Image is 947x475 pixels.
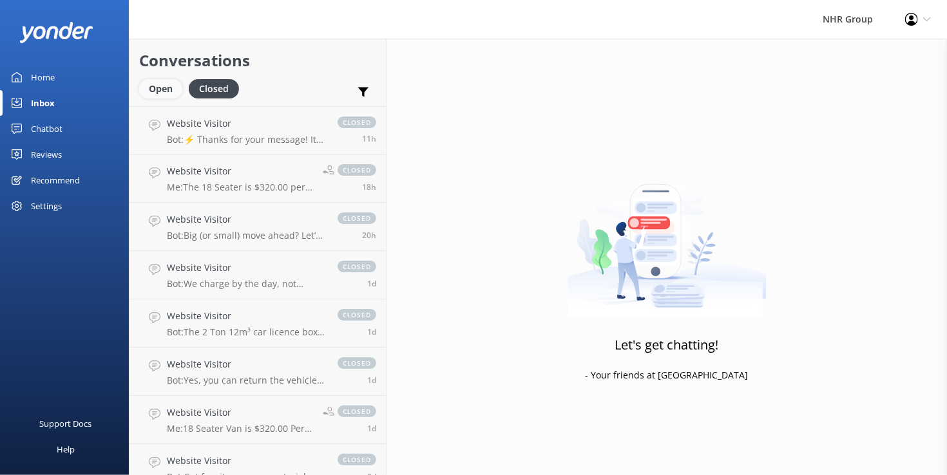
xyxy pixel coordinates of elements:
span: closed [338,164,376,176]
a: Website VisitorMe:The 18 Seater is $320.00 per dayclosed18h [129,154,386,203]
a: Closed [189,81,245,95]
a: Website VisitorBot:Big (or small) move ahead? Let’s make sure you’ve got the right wheels. Take o... [129,203,386,251]
img: artwork of a man stealing a conversation from at giant smartphone [568,157,767,318]
span: closed [338,212,376,224]
span: Oct 05 2025 03:34pm (UTC +13:00) Pacific/Auckland [362,230,376,241]
span: Oct 04 2025 03:41pm (UTC +13:00) Pacific/Auckland [367,423,376,434]
a: Website VisitorMe:18 Seater Van is $320.00 Per dayclosed1d [129,396,386,444]
div: Chatbot [31,116,62,142]
div: Settings [31,193,62,219]
h4: Website Visitor [167,405,313,420]
div: Home [31,64,55,90]
span: closed [338,116,376,128]
a: Website VisitorBot:Yes, you can return the vehicle [DATE], but it must be pre-arranged. Please ca... [129,348,386,396]
p: Bot: Yes, you can return the vehicle [DATE], but it must be pre-arranged. Please call us at [PHON... [167,375,325,386]
h4: Website Visitor [167,261,325,275]
p: Bot: We charge by the day, not hourly, so if your rental includes a [DATE], it will be charged as... [167,278,325,290]
div: Open [139,79,182,98]
h2: Conversations [139,48,376,73]
h4: Website Visitor [167,164,313,178]
h4: Website Visitor [167,309,325,323]
span: closed [338,454,376,465]
div: Reviews [31,142,62,167]
span: closed [338,357,376,369]
img: yonder-white-logo.png [19,22,93,43]
div: Recommend [31,167,80,193]
span: Oct 04 2025 07:13pm (UTC +13:00) Pacific/Auckland [367,375,376,386]
span: Oct 05 2025 12:55am (UTC +13:00) Pacific/Auckland [367,326,376,337]
div: Closed [189,79,239,98]
p: Me: 18 Seater Van is $320.00 Per day [167,423,313,434]
span: closed [338,261,376,272]
span: closed [338,309,376,321]
p: Bot: Big (or small) move ahead? Let’s make sure you’ve got the right wheels. Take our quick quiz ... [167,230,325,241]
p: Bot: ⚡ Thanks for your message! It looks like this one might be best handled by our team directly... [167,134,325,145]
div: Inbox [31,90,55,116]
h3: Let's get chatting! [615,335,719,355]
a: Website VisitorBot:⚡ Thanks for your message! It looks like this one might be best handled by our... [129,106,386,154]
span: Oct 06 2025 12:05am (UTC +13:00) Pacific/Auckland [362,133,376,144]
h4: Website Visitor [167,212,325,227]
a: Website VisitorBot:The 2 Ton 12m³ car licence box truck starts from $215 per day, including GST. ... [129,299,386,348]
h4: Website Visitor [167,116,325,131]
h4: Website Visitor [167,454,325,468]
p: Bot: The 2 Ton 12m³ car licence box truck starts from $215 per day, including GST. It includes un... [167,326,325,338]
div: Help [57,436,75,462]
span: closed [338,405,376,417]
span: Oct 05 2025 05:12pm (UTC +13:00) Pacific/Auckland [362,182,376,192]
p: Me: The 18 Seater is $320.00 per day [167,182,313,193]
a: Open [139,81,189,95]
a: Website VisitorBot:We charge by the day, not hourly, so if your rental includes a [DATE], it will... [129,251,386,299]
h4: Website Visitor [167,357,325,371]
div: Support Docs [40,411,92,436]
span: Oct 05 2025 03:00am (UTC +13:00) Pacific/Auckland [367,278,376,289]
p: - Your friends at [GEOGRAPHIC_DATA] [586,368,749,382]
